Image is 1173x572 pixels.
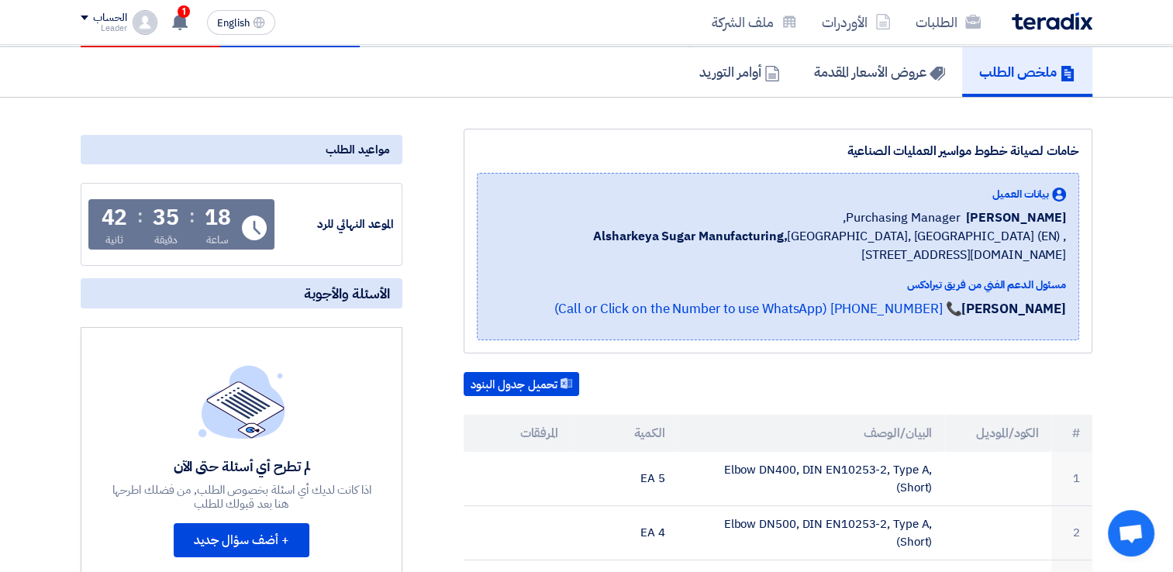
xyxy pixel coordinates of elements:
[81,24,126,33] div: Leader
[154,232,178,248] div: دقيقة
[903,4,993,40] a: الطلبات
[110,483,374,511] div: اذا كانت لديك أي اسئلة بخصوص الطلب, من فضلك اطرحها هنا بعد قبولك للطلب
[571,415,678,452] th: الكمية
[304,284,390,302] span: الأسئلة والأجوبة
[490,277,1066,293] div: مسئول الدعم الفني من فريق تيرادكس
[961,299,1066,319] strong: [PERSON_NAME]
[217,18,250,29] span: English
[205,207,231,229] div: 18
[1012,12,1092,30] img: Teradix logo
[206,232,229,248] div: ساعة
[992,186,1049,202] span: بيانات العميل
[699,63,780,81] h5: أوامر التوريد
[678,415,945,452] th: البيان/الوصف
[593,227,787,246] b: Alsharkeya Sugar Manufacturing,
[178,5,190,18] span: 1
[477,142,1079,160] div: خامات لصيانة خطوط مواسير العمليات الصناعية
[105,232,123,248] div: ثانية
[678,506,945,560] td: Elbow DN500, DIN EN10253-2, Type A,(Short)
[464,415,571,452] th: المرفقات
[189,202,195,230] div: :
[814,63,945,81] h5: عروض الأسعار المقدمة
[554,299,961,319] a: 📞 [PHONE_NUMBER] (Call or Click on the Number to use WhatsApp)
[137,202,143,230] div: :
[93,12,126,25] div: الحساب
[198,365,285,438] img: empty_state_list.svg
[81,135,402,164] div: مواعيد الطلب
[1051,506,1092,560] td: 2
[699,4,809,40] a: ملف الشركة
[571,452,678,506] td: 5 EA
[464,372,579,397] button: تحميل جدول البنود
[843,208,960,227] span: Purchasing Manager,
[797,47,962,97] a: عروض الأسعار المقدمة
[278,215,394,233] div: الموعد النهائي للرد
[490,227,1066,264] span: [GEOGRAPHIC_DATA], [GEOGRAPHIC_DATA] (EN) ,[STREET_ADDRESS][DOMAIN_NAME]
[944,415,1051,452] th: الكود/الموديل
[207,10,275,35] button: English
[174,523,309,557] button: + أضف سؤال جديد
[966,208,1066,227] span: [PERSON_NAME]
[1051,415,1092,452] th: #
[678,452,945,506] td: Elbow DN400, DIN EN10253-2, Type A,(Short)
[153,207,179,229] div: 35
[979,63,1075,81] h5: ملخص الطلب
[571,506,678,560] td: 4 EA
[1108,510,1154,556] div: Open chat
[102,207,128,229] div: 42
[110,457,374,475] div: لم تطرح أي أسئلة حتى الآن
[962,47,1092,97] a: ملخص الطلب
[1051,452,1092,506] td: 1
[809,4,903,40] a: الأوردرات
[133,10,157,35] img: profile_test.png
[682,47,797,97] a: أوامر التوريد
